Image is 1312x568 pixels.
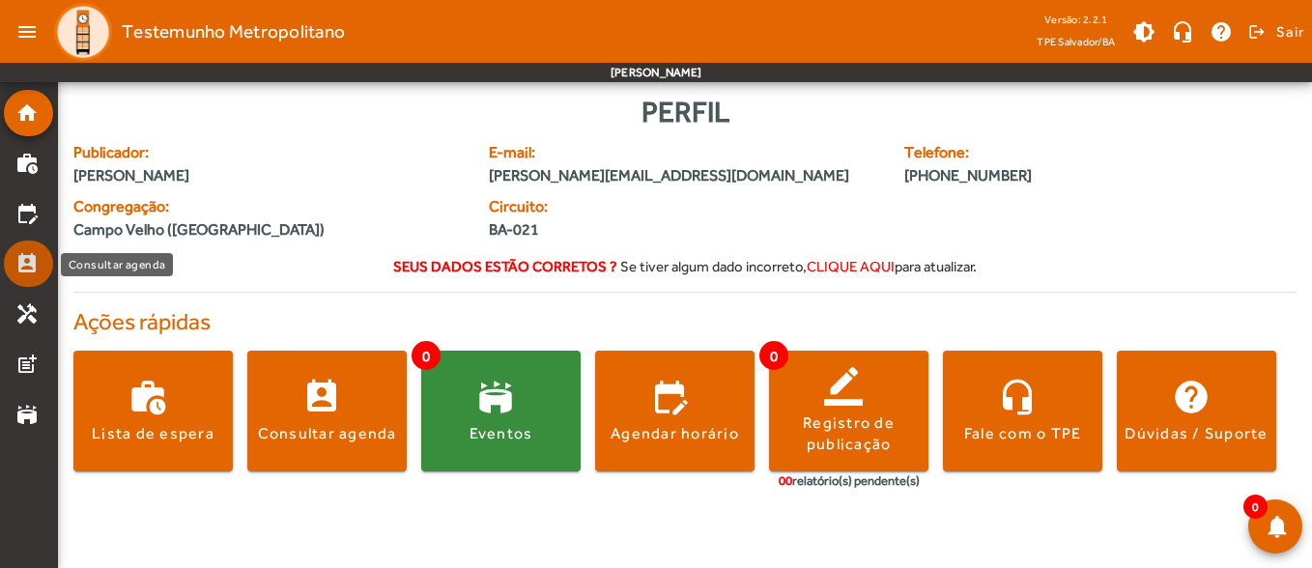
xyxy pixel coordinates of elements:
button: Registro de publicação [769,351,928,471]
button: Lista de espera [73,351,233,471]
span: Sair [1276,16,1304,47]
span: Circuito: [489,195,673,218]
span: [PHONE_NUMBER] [904,164,1193,187]
div: Perfil [73,90,1297,133]
mat-icon: perm_contact_calendar [15,252,39,275]
div: Eventos [470,423,533,444]
mat-icon: home [15,101,39,125]
mat-icon: edit_calendar [15,202,39,225]
button: Fale com o TPE [943,351,1102,471]
span: Testemunho Metropolitano [122,16,345,47]
button: Consultar agenda [247,351,407,471]
span: 0 [759,341,788,370]
button: Eventos [421,351,581,471]
div: Registro de publicação [769,412,928,456]
mat-icon: work_history [15,152,39,175]
div: Consultar agenda [258,423,397,444]
span: [PERSON_NAME][EMAIL_ADDRESS][DOMAIN_NAME] [489,164,881,187]
span: Se tiver algum dado incorreto, para atualizar. [620,258,977,274]
div: relatório(s) pendente(s) [779,471,920,491]
span: E-mail: [489,141,881,164]
span: BA-021 [489,218,673,241]
strong: Seus dados estão corretos ? [393,258,617,274]
span: Publicador: [73,141,466,164]
button: Sair [1245,17,1304,46]
h4: Ações rápidas [73,308,1297,336]
mat-icon: stadium [15,403,39,426]
div: Fale com o TPE [964,423,1082,444]
mat-icon: post_add [15,353,39,376]
span: 00 [779,473,792,488]
button: Dúvidas / Suporte [1117,351,1276,471]
a: Testemunho Metropolitano [46,3,345,61]
span: 0 [1243,495,1268,519]
div: Agendar horário [611,423,739,444]
mat-icon: handyman [15,302,39,326]
div: Dúvidas / Suporte [1125,423,1268,444]
span: Telefone: [904,141,1193,164]
div: Lista de espera [92,423,214,444]
div: Consultar agenda [61,253,173,276]
span: [PERSON_NAME] [73,164,466,187]
span: Congregação: [73,195,466,218]
button: Agendar horário [595,351,755,471]
span: Campo Velho ([GEOGRAPHIC_DATA]) [73,218,325,241]
mat-icon: menu [8,13,46,51]
img: Logo TPE [54,3,112,61]
div: Versão: 2.2.1 [1037,8,1115,32]
span: TPE Salvador/BA [1037,32,1115,51]
span: clique aqui [807,258,895,274]
span: 0 [412,341,441,370]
